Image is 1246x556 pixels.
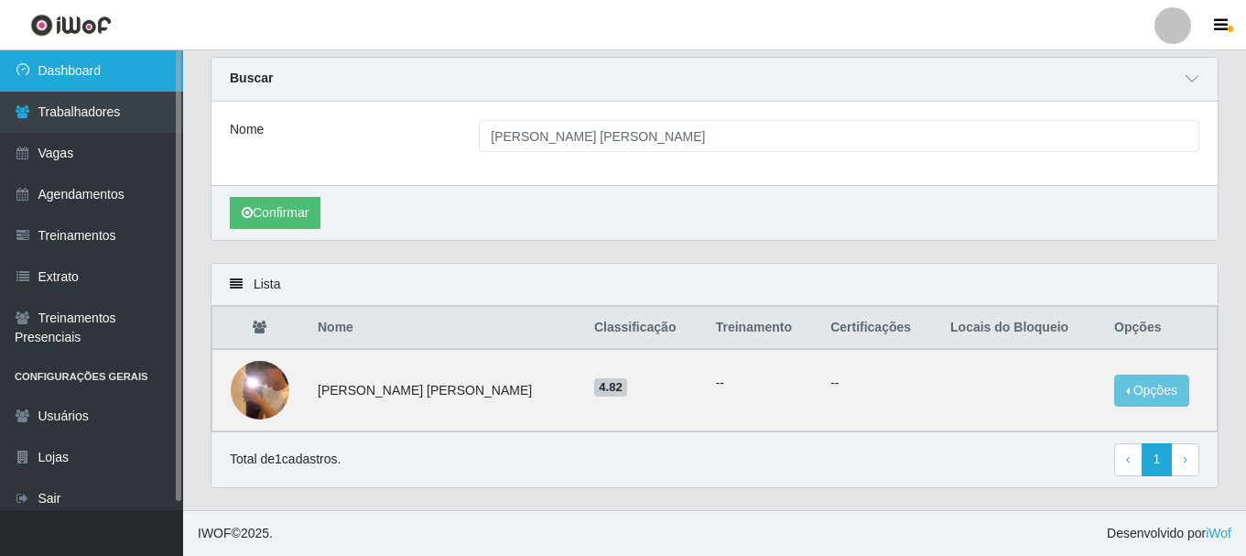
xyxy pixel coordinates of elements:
[211,264,1218,306] div: Lista
[307,307,583,350] th: Nome
[230,450,341,469] p: Total de 1 cadastros.
[705,307,819,350] th: Treinamento
[231,325,289,455] img: 1747148001158.jpeg
[1171,443,1199,476] a: Next
[198,526,232,540] span: IWOF
[1126,452,1131,466] span: ‹
[1114,443,1199,476] nav: pagination
[830,374,928,393] p: --
[307,349,583,431] td: [PERSON_NAME] [PERSON_NAME]
[1183,452,1187,466] span: ›
[30,14,112,37] img: CoreUI Logo
[819,307,939,350] th: Certificações
[1142,443,1173,476] a: 1
[230,71,273,85] strong: Buscar
[1114,443,1143,476] a: Previous
[594,378,627,397] span: 4.82
[1103,307,1217,350] th: Opções
[479,120,1199,152] input: Digite o Nome...
[1206,526,1231,540] a: iWof
[230,120,264,139] label: Nome
[716,374,808,393] ul: --
[230,197,320,229] button: Confirmar
[939,307,1103,350] th: Locais do Bloqueio
[198,524,273,543] span: © 2025 .
[1114,375,1189,407] button: Opções
[1107,524,1231,543] span: Desenvolvido por
[583,307,705,350] th: Classificação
